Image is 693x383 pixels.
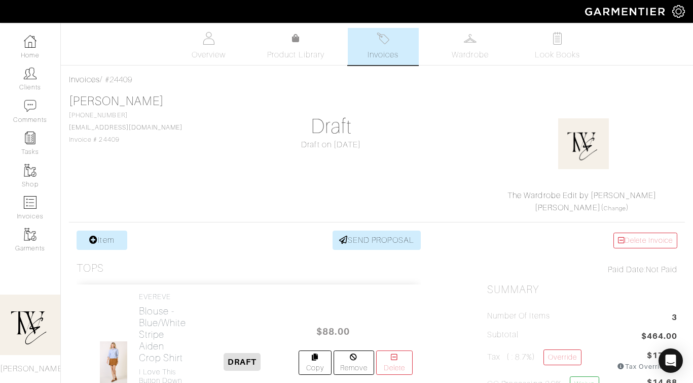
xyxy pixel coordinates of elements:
[303,321,363,342] span: $88.00
[24,132,37,144] img: reminder-icon-8004d30b9f0a5d33ae49ab947aed9ed385cf756f9e5892f1edd6e32f2345188e.png
[267,49,324,61] span: Product Library
[236,114,426,139] h1: Draft
[24,100,37,112] img: comment-icon-a0a6a9ef722e966f86d9cbdc48e553b5cf19dbc54f86b18d962a5391bc8f6eb6.png
[77,231,127,250] a: Item
[69,94,164,108] a: [PERSON_NAME]
[192,49,226,61] span: Overview
[334,350,375,375] a: Remove
[376,350,412,375] a: Delete
[377,32,389,45] img: orders-27d20c2124de7fd6de4e0e44c1d41de31381a507db9b33961299e4e07d508b8c.svg
[24,164,37,177] img: garments-icon-b7da505a4dc4fd61783c78ac3ca0ef83fa9d6f193b1c9dc38574b1d14d53ca28.png
[487,330,519,340] h5: Subtotal
[24,35,37,48] img: dashboard-icon-dbcd8f5a0b271acd01030246c82b418ddd0df26cd7fceb0bd07c9910d44c42f6.png
[604,205,626,211] a: Change
[659,348,683,373] div: Open Intercom Messenger
[507,191,656,200] a: The Wardrobe Edit by [PERSON_NAME]
[551,32,564,45] img: todo-9ac3debb85659649dc8f770b8b6100bb5dab4b48dedcbae339e5042a72dfd3cc.svg
[647,349,677,362] span: $17.23
[69,124,183,131] a: [EMAIL_ADDRESS][DOMAIN_NAME]
[613,233,677,248] a: Delete Invoice
[435,28,506,65] a: Wardrobe
[173,28,244,65] a: Overview
[558,118,609,169] img: o88SwH9y4G5nFsDJTsWZPGJH.png
[487,283,677,296] h2: Summary
[535,203,601,212] a: [PERSON_NAME]
[69,112,183,143] span: [PHONE_NUMBER] Invoice # 24409
[452,49,488,61] span: Wardrobe
[641,330,677,344] span: $464.00
[139,305,187,364] h2: Blouse - Blue/White Stripe Aiden Crop Shirt
[617,362,677,371] div: Tax Overridden
[348,28,419,65] a: Invoices
[672,311,677,325] span: 3
[202,32,215,45] img: basicinfo-40fd8af6dae0f16599ec9e87c0ef1c0a1fdea2edbe929e3d69a839185d80c458.svg
[299,350,332,375] a: Copy
[487,349,581,367] h5: Tax ( : 8.7%)
[464,32,477,45] img: wardrobe-487a4870c1b7c33e795ec22d11cfc2ed9d08956e64fb3008fe2437562e282088.svg
[139,293,187,301] h4: EVEREVE
[333,231,421,250] a: SEND PROPOSAL
[24,196,37,209] img: orders-icon-0abe47150d42831381b5fb84f609e132dff9fe21cb692f30cb5eec754e2cba89.png
[535,49,580,61] span: Look Books
[487,264,677,276] div: Not Paid
[522,28,593,65] a: Look Books
[608,265,646,274] span: Paid Date:
[580,3,672,20] img: garmentier-logo-header-white-b43fb05a5012e4ada735d5af1a66efaba907eab6374d6393d1fbf88cb4ef424d.png
[77,262,104,275] h3: Tops
[24,228,37,241] img: garments-icon-b7da505a4dc4fd61783c78ac3ca0ef83fa9d6f193b1c9dc38574b1d14d53ca28.png
[543,349,581,365] a: Override
[24,67,37,80] img: clients-icon-6bae9207a08558b7cb47a8932f037763ab4055f8c8b6bfacd5dc20c3e0201464.png
[261,33,332,61] a: Product Library
[487,311,550,321] h5: Number of Items
[368,49,398,61] span: Invoices
[236,139,426,151] div: Draft on [DATE]
[672,5,685,18] img: gear-icon-white-bd11855cb880d31180b6d7d6211b90ccbf57a29d726f0c71d8c61bd08dd39cc2.png
[224,353,261,371] span: DRAFT
[69,74,685,86] div: / #24409
[491,189,673,214] div: ( )
[69,75,100,84] a: Invoices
